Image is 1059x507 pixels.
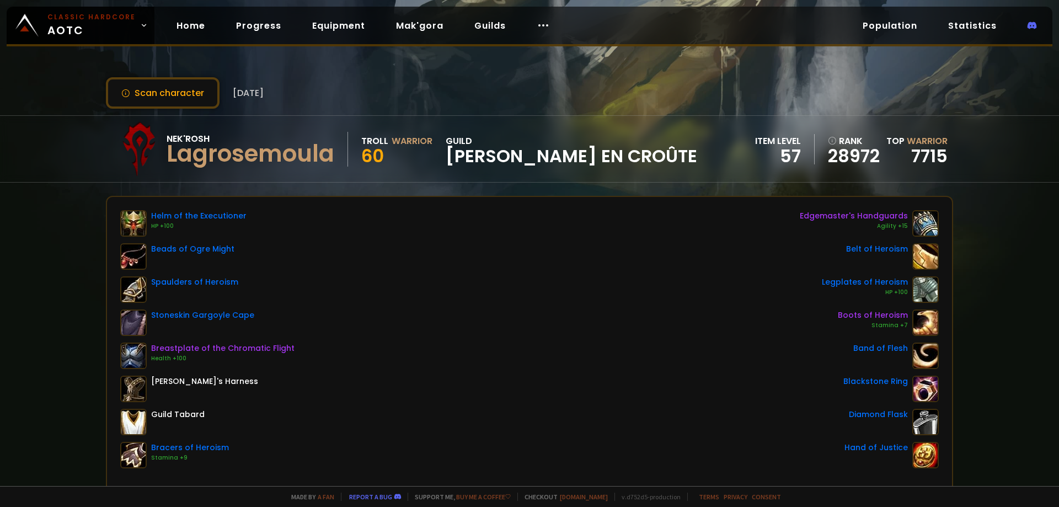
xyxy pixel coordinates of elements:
[912,376,939,402] img: item-17713
[912,309,939,336] img: item-21995
[446,148,697,164] span: [PERSON_NAME] en Croûte
[361,134,388,148] div: Troll
[800,222,908,231] div: Agility +15
[151,309,254,321] div: Stoneskin Gargoyle Cape
[560,493,608,501] a: [DOMAIN_NAME]
[699,493,719,501] a: Terms
[303,14,374,37] a: Equipment
[854,14,926,37] a: Population
[912,409,939,435] img: item-20130
[800,210,908,222] div: Edgemaster's Handguards
[151,442,229,453] div: Bracers of Heroism
[361,143,384,168] span: 60
[120,309,147,336] img: item-13397
[233,86,264,100] span: [DATE]
[392,134,432,148] div: Warrior
[151,376,258,387] div: [PERSON_NAME]'s Harness
[151,409,205,420] div: Guild Tabard
[168,14,214,37] a: Home
[151,453,229,462] div: Stamina +9
[912,442,939,468] img: item-11815
[846,243,908,255] div: Belt of Heroism
[886,134,948,148] div: Top
[755,148,801,164] div: 57
[167,132,334,146] div: Nek'Rosh
[120,442,147,468] img: item-21996
[47,12,136,22] small: Classic Hardcore
[849,409,908,420] div: Diamond Flask
[843,376,908,387] div: Blackstone Ring
[912,243,939,270] img: item-21994
[151,210,247,222] div: Helm of the Executioner
[456,493,511,501] a: Buy me a coffee
[828,148,880,164] a: 28972
[911,143,948,168] a: 7715
[120,243,147,270] img: item-22150
[912,276,939,303] img: item-22000
[387,14,452,37] a: Mak'gora
[912,210,939,237] img: item-14551
[151,276,238,288] div: Spaulders of Heroism
[318,493,334,501] a: a fan
[151,222,247,231] div: HP +100
[120,210,147,237] img: item-22411
[151,354,295,363] div: Health +100
[844,442,908,453] div: Hand of Justice
[939,14,1005,37] a: Statistics
[517,493,608,501] span: Checkout
[822,288,908,297] div: HP +100
[828,134,880,148] div: rank
[752,493,781,501] a: Consent
[907,135,948,147] span: Warrior
[853,343,908,354] div: Band of Flesh
[755,134,801,148] div: item level
[912,343,939,369] img: item-13373
[227,14,290,37] a: Progress
[724,493,747,501] a: Privacy
[151,343,295,354] div: Breastplate of the Chromatic Flight
[838,309,908,321] div: Boots of Heroism
[822,276,908,288] div: Legplates of Heroism
[151,243,234,255] div: Beads of Ogre Might
[167,146,334,162] div: Lagrosemoula
[106,77,220,109] button: Scan character
[349,493,392,501] a: Report a bug
[466,14,515,37] a: Guilds
[120,343,147,369] img: item-12895
[838,321,908,330] div: Stamina +7
[120,376,147,402] img: item-6125
[120,276,147,303] img: item-22001
[47,12,136,39] span: AOTC
[285,493,334,501] span: Made by
[446,134,697,164] div: guild
[7,7,154,44] a: Classic HardcoreAOTC
[120,409,147,435] img: item-5976
[614,493,681,501] span: v. d752d5 - production
[408,493,511,501] span: Support me,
